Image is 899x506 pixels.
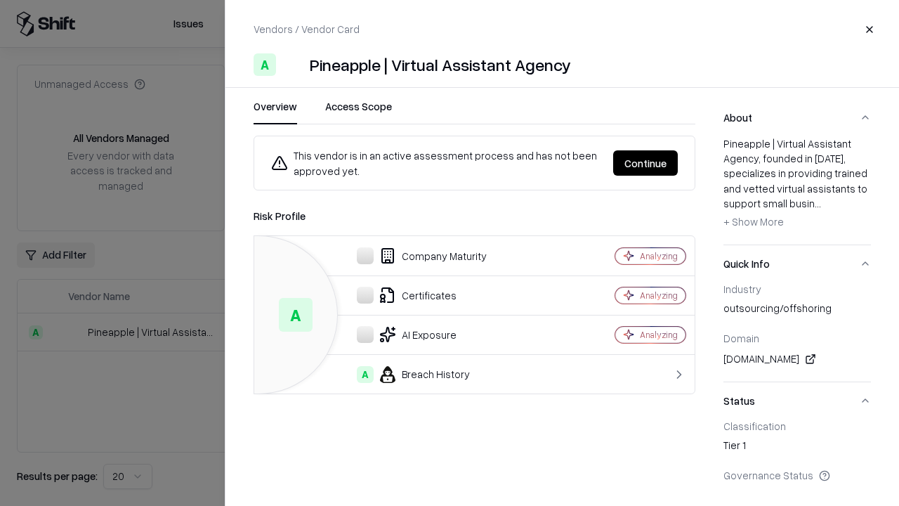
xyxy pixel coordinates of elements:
div: Pineapple | Virtual Assistant Agency, founded in [DATE], specializes in providing trained and vet... [723,136,871,233]
span: + Show More [723,215,784,228]
div: This vendor is in an active assessment process and has not been approved yet. [271,148,602,179]
button: Access Scope [325,99,392,124]
div: [DOMAIN_NAME] [723,351,871,368]
div: A [279,298,313,332]
div: Quick Info [723,283,871,382]
img: Pineapple | Virtual Assistant Agency [282,53,304,76]
div: Company Maturity [265,247,566,264]
div: Certificates [265,287,566,304]
div: Industry [723,283,871,295]
div: outsourcing/offshoring [723,301,871,320]
div: Tier 1 [723,438,871,458]
div: A [357,366,374,383]
button: About [723,99,871,136]
button: Continue [613,150,678,176]
button: Quick Info [723,245,871,283]
div: Analyzing [640,329,678,341]
div: Governance Status [723,469,871,481]
div: About [723,136,871,245]
button: + Show More [723,211,784,233]
button: Status [723,382,871,420]
div: Breach History [265,366,566,383]
p: Vendors / Vendor Card [254,22,360,37]
span: ... [815,197,821,209]
div: Classification [723,420,871,432]
div: A [254,53,276,76]
div: Analyzing [640,290,678,301]
button: Overview [254,99,297,124]
div: Domain [723,332,871,344]
div: Risk Profile [254,207,695,224]
div: AI Exposure [265,326,566,343]
div: Analyzing [640,250,678,262]
div: Pineapple | Virtual Assistant Agency [310,53,571,76]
